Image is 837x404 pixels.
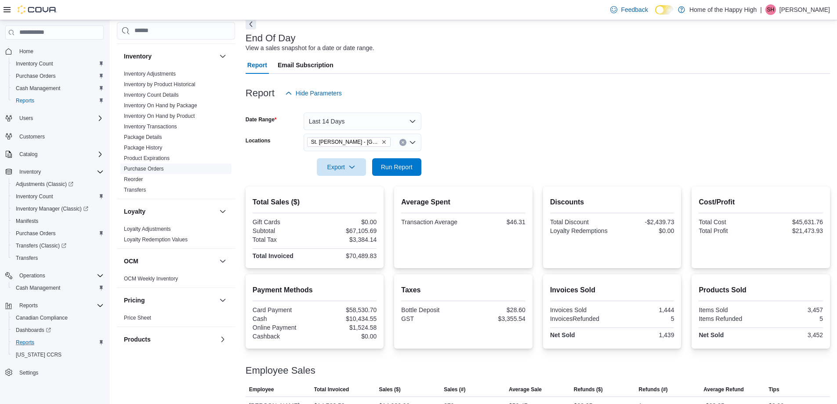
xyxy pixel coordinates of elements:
[9,178,107,190] a: Adjustments (Classic)
[16,339,34,346] span: Reports
[124,145,162,151] a: Package History
[16,181,73,188] span: Adjustments (Classic)
[12,337,38,348] a: Reports
[124,314,151,321] span: Price Sheet
[124,236,188,243] span: Loyalty Redemption Values
[124,70,176,77] span: Inventory Adjustments
[550,285,674,295] h2: Invoices Sold
[316,236,377,243] div: $3,384.14
[768,386,779,393] span: Tips
[282,84,345,102] button: Hide Parameters
[12,83,64,94] a: Cash Management
[12,228,59,239] a: Purchase Orders
[765,4,776,15] div: Shane Holcek
[18,5,57,14] img: Cova
[401,306,461,313] div: Bottle Deposit
[12,83,104,94] span: Cash Management
[12,240,104,251] span: Transfers (Classic)
[12,58,57,69] a: Inventory Count
[124,315,151,321] a: Price Sheet
[124,71,176,77] a: Inventory Adjustments
[2,366,107,379] button: Settings
[699,197,823,207] h2: Cost/Profit
[322,158,361,176] span: Export
[124,81,196,87] a: Inventory by Product Historical
[763,227,823,234] div: $21,473.93
[699,218,759,226] div: Total Cost
[12,71,59,81] a: Purchase Orders
[16,368,42,378] a: Settings
[16,270,104,281] span: Operations
[253,252,293,259] strong: Total Invoiced
[763,306,823,313] div: 3,457
[304,113,421,130] button: Last 14 Days
[16,46,104,57] span: Home
[614,331,674,338] div: 1,439
[763,218,823,226] div: $45,631.76
[124,124,177,130] a: Inventory Transactions
[12,325,104,335] span: Dashboards
[12,216,104,226] span: Manifests
[779,4,830,15] p: [PERSON_NAME]
[124,226,171,232] a: Loyalty Adjustments
[124,113,195,120] span: Inventory On Hand by Product
[16,131,104,142] span: Customers
[9,349,107,361] button: [US_STATE] CCRS
[124,226,171,233] span: Loyalty Adjustments
[19,115,33,122] span: Users
[16,367,104,378] span: Settings
[639,386,668,393] span: Refunds (#)
[124,92,179,98] a: Inventory Count Details
[16,255,38,262] span: Transfers
[465,306,525,313] div: $28.60
[253,324,313,331] div: Online Payment
[307,137,391,147] span: St. Albert - Inglewood Square - Fire & Flower
[9,190,107,203] button: Inventory Count
[9,215,107,227] button: Manifests
[12,313,71,323] a: Canadian Compliance
[699,285,823,295] h2: Products Sold
[699,331,724,338] strong: Net Sold
[763,331,823,338] div: 3,452
[124,207,145,216] h3: Loyalty
[246,116,277,123] label: Date Range
[124,134,162,140] a: Package Details
[247,56,267,74] span: Report
[16,131,48,142] a: Customers
[19,168,41,175] span: Inventory
[16,167,44,177] button: Inventory
[12,240,70,251] a: Transfers (Classic)
[316,315,377,322] div: $10,434.55
[253,197,377,207] h2: Total Sales ($)
[16,300,41,311] button: Reports
[124,52,152,61] h3: Inventory
[12,58,104,69] span: Inventory Count
[296,89,342,98] span: Hide Parameters
[5,41,104,401] nav: Complex example
[124,186,146,193] span: Transfers
[246,365,315,376] h3: Employee Sales
[399,139,406,146] button: Clear input
[2,130,107,142] button: Customers
[16,270,49,281] button: Operations
[9,324,107,336] a: Dashboards
[2,112,107,124] button: Users
[246,44,374,53] div: View a sales snapshot for a date or date range.
[16,242,66,249] span: Transfers (Classic)
[124,52,216,61] button: Inventory
[316,227,377,234] div: $67,105.69
[316,306,377,313] div: $58,530.70
[316,324,377,331] div: $1,524.58
[550,227,610,234] div: Loyalty Redemptions
[253,218,313,226] div: Gift Cards
[246,19,256,29] button: Next
[16,193,53,200] span: Inventory Count
[372,158,421,176] button: Run Report
[124,134,162,141] span: Package Details
[16,73,56,80] span: Purchase Orders
[124,257,138,266] h3: OCM
[699,315,759,322] div: Items Refunded
[124,144,162,151] span: Package History
[9,240,107,252] a: Transfers (Classic)
[12,204,104,214] span: Inventory Manager (Classic)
